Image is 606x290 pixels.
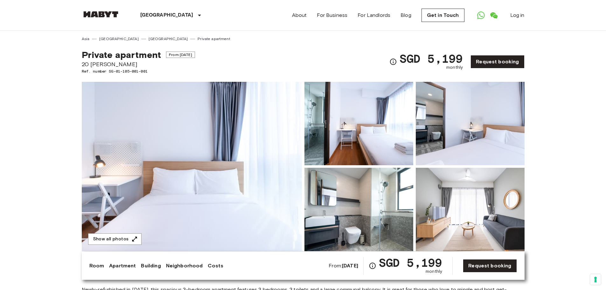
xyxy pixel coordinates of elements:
a: Log in [510,11,525,19]
span: Ref. number SG-01-105-001-001 [82,68,195,74]
span: From: [329,262,358,269]
a: Request booking [463,259,517,272]
img: Picture of unit SG-01-105-001-001 [416,168,525,251]
a: Building [141,262,161,270]
img: Marketing picture of unit SG-01-105-001-001 [82,82,302,251]
a: Apartment [109,262,136,270]
a: Blog [401,11,411,19]
img: Picture of unit SG-01-105-001-001 [304,168,413,251]
a: Open WhatsApp [475,9,487,22]
img: Picture of unit SG-01-105-001-001 [416,82,525,165]
a: Open WeChat [487,9,500,22]
a: About [292,11,307,19]
span: 20 [PERSON_NAME] [82,60,195,68]
button: Show all photos [88,233,142,245]
a: Room [89,262,104,270]
img: Picture of unit SG-01-105-001-001 [304,82,413,165]
a: Request booking [470,55,524,68]
a: For Landlords [358,11,390,19]
span: monthly [446,64,463,71]
span: From [DATE] [166,52,195,58]
a: For Business [317,11,347,19]
a: [GEOGRAPHIC_DATA] [149,36,188,42]
a: [GEOGRAPHIC_DATA] [99,36,139,42]
p: [GEOGRAPHIC_DATA] [140,11,193,19]
img: Habyt [82,11,120,18]
a: Costs [208,262,223,270]
span: SGD 5,199 [400,53,463,64]
span: SGD 5,199 [379,257,442,268]
span: monthly [426,268,442,275]
span: Private apartment [82,49,161,60]
a: Asia [82,36,90,42]
a: Private apartment [198,36,230,42]
svg: Check cost overview for full price breakdown. Please note that discounts apply to new joiners onl... [369,262,376,270]
svg: Check cost overview for full price breakdown. Please note that discounts apply to new joiners onl... [389,58,397,66]
button: Your consent preferences for tracking technologies [590,274,601,285]
a: Get in Touch [421,9,464,22]
b: [DATE] [342,263,358,269]
a: Neighborhood [166,262,203,270]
